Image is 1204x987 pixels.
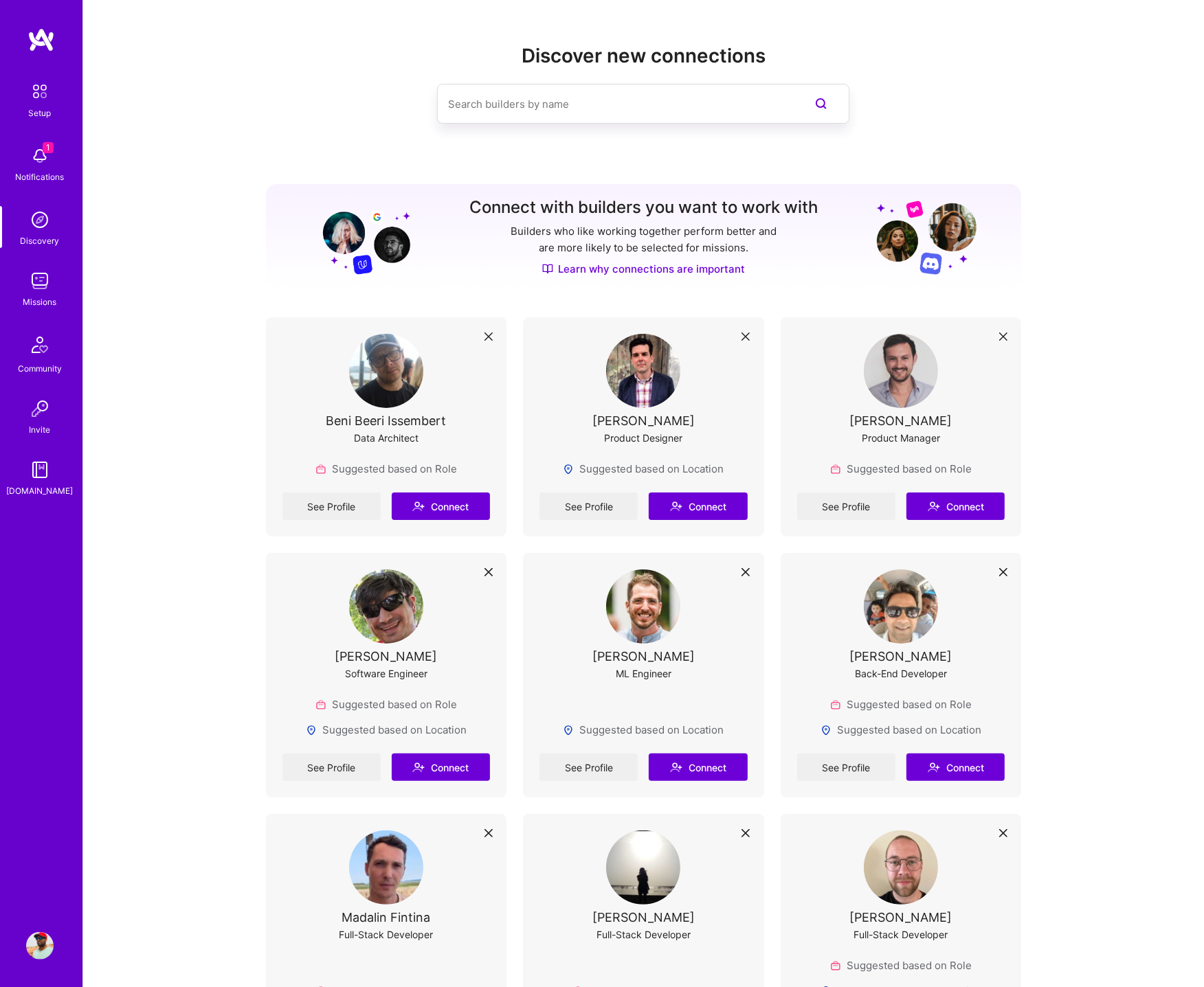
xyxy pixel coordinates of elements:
i: icon Connect [412,500,425,512]
div: Full-Stack Developer [597,927,691,942]
a: Learn why connections are important [542,262,746,276]
img: Role icon [830,699,841,710]
div: Missions [23,295,57,309]
img: User Avatar [349,830,423,905]
div: Software Engineer [345,666,427,681]
img: Locations icon [563,464,574,475]
a: See Profile [539,492,638,520]
div: Suggested based on Role [315,697,457,712]
img: Role icon [315,699,326,710]
div: Notifications [16,170,65,184]
div: ML Engineer [616,666,671,681]
i: icon Close [999,568,1007,576]
img: setup [25,77,54,106]
i: icon Close [742,332,750,341]
div: [PERSON_NAME] [335,649,437,663]
img: Grow your network [877,200,977,275]
i: icon Connect [928,761,940,773]
button: Connect [649,753,747,781]
div: Suggested based on Role [830,462,972,476]
img: Invite [26,395,54,422]
img: User Avatar [349,569,423,644]
div: [PERSON_NAME] [592,649,695,663]
button: Connect [649,492,747,520]
img: User Avatar [349,334,423,408]
span: 1 [43,142,54,153]
button: Connect [392,492,490,520]
a: See Profile [797,492,895,520]
img: bell [26,142,54,170]
div: Suggested based on Role [315,462,457,476]
div: [PERSON_NAME] [850,413,952,428]
img: Community [23,328,56,361]
div: Suggested based on Role [830,958,972,973]
div: Full-Stack Developer [854,927,948,942]
div: Suggested based on Role [830,697,972,712]
img: Role icon [830,464,841,475]
img: User Avatar [864,334,938,408]
div: Suggested based on Location [563,462,724,476]
img: Grow your network [311,199,410,275]
button: Connect [392,753,490,781]
div: Suggested based on Location [563,723,724,737]
div: Full-Stack Developer [339,927,433,942]
i: icon Connect [928,500,940,512]
img: Discover [542,263,553,275]
div: Suggested based on Location [821,723,981,737]
img: logo [27,27,55,52]
div: Community [18,361,62,376]
div: [PERSON_NAME] [592,910,695,924]
div: Invite [30,422,51,437]
img: Role icon [315,464,326,475]
i: icon Close [742,568,750,576]
a: See Profile [797,753,895,781]
button: Connect [906,492,1005,520]
i: icon Connect [412,761,425,773]
img: Role icon [830,960,841,971]
div: Back-End Developer [855,666,947,681]
i: icon SearchPurple [813,95,829,112]
div: [DOMAIN_NAME] [7,484,74,498]
img: User Avatar [606,830,680,905]
img: User Avatar [864,830,938,905]
a: See Profile [282,753,381,781]
img: Locations icon [821,725,832,736]
img: User Avatar [26,932,54,960]
i: icon Close [742,829,750,837]
img: Locations icon [563,725,574,736]
div: Product Manager [862,431,940,445]
img: User Avatar [606,334,680,408]
i: icon Close [999,829,1007,837]
img: User Avatar [606,569,680,644]
img: Locations icon [306,725,317,736]
div: [PERSON_NAME] [850,649,952,663]
h2: Discover new connections [266,45,1022,67]
img: guide book [26,456,54,484]
div: [PERSON_NAME] [850,910,952,924]
i: icon Close [484,829,493,837]
i: icon Connect [670,761,682,773]
img: discovery [26,206,54,234]
p: Builders who like working together perform better and are more likely to be selected for missions. [508,223,779,256]
img: teamwork [26,267,54,295]
i: icon Close [484,332,493,341]
button: Connect [906,753,1005,781]
i: icon Close [999,332,1007,341]
a: See Profile [539,753,638,781]
div: [PERSON_NAME] [592,413,695,428]
div: Setup [29,106,52,120]
img: User Avatar [864,569,938,644]
a: User Avatar [23,932,57,960]
div: Suggested based on Location [306,723,467,737]
div: Data Architect [354,431,419,445]
i: icon Connect [670,500,682,512]
h3: Connect with builders you want to work with [469,198,818,218]
div: Product Designer [604,431,682,445]
input: Search builders by name [448,87,783,122]
i: icon Close [484,568,493,576]
div: Discovery [21,234,60,248]
div: Beni Beeri Issembert [326,413,446,428]
div: Madalin Fintina [342,910,430,924]
a: See Profile [282,492,381,520]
